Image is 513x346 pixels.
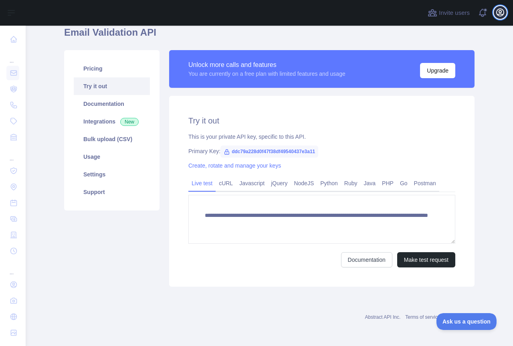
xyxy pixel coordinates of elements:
a: jQuery [268,177,291,190]
a: Postman [411,177,439,190]
a: Live test [188,177,216,190]
button: Make test request [397,252,455,267]
a: Bulk upload (CSV) [74,130,150,148]
a: Documentation [341,252,392,267]
h1: Email Validation API [64,26,475,45]
a: Terms of service [405,314,440,320]
h2: Try it out [188,115,455,126]
div: ... [6,260,19,276]
button: Invite users [426,6,471,19]
a: Go [397,177,411,190]
a: Abstract API Inc. [365,314,401,320]
div: ... [6,48,19,64]
a: Pricing [74,60,150,77]
a: Java [361,177,379,190]
span: New [120,118,139,126]
a: Python [317,177,341,190]
span: ddc79a228d0f47f38df49540437e3a11 [220,146,318,158]
a: NodeJS [291,177,317,190]
a: cURL [216,177,236,190]
a: Settings [74,166,150,183]
iframe: Toggle Customer Support [436,313,497,330]
span: Invite users [439,8,470,18]
div: ... [6,146,19,162]
a: Documentation [74,95,150,113]
a: Integrations New [74,113,150,130]
a: Usage [74,148,150,166]
a: Create, rotate and manage your keys [188,162,281,169]
a: PHP [379,177,397,190]
a: Support [74,183,150,201]
a: Javascript [236,177,268,190]
a: Try it out [74,77,150,95]
div: Unlock more calls and features [188,60,345,70]
div: This is your private API key, specific to this API. [188,133,455,141]
div: You are currently on a free plan with limited features and usage [188,70,345,78]
a: Ruby [341,177,361,190]
button: Upgrade [420,63,455,78]
div: Primary Key: [188,147,455,155]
